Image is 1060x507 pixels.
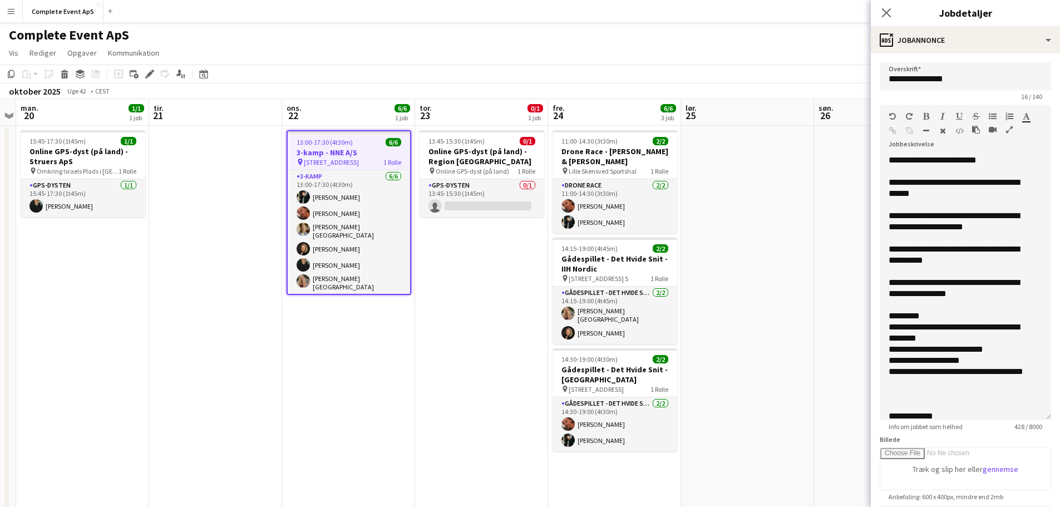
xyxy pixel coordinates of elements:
span: [STREET_ADDRESS] [304,158,359,166]
span: 6/6 [395,104,410,112]
app-card-role: Drone Race2/211:00-14:30 (3t30m)[PERSON_NAME][PERSON_NAME] [553,179,677,233]
button: Vandret linje [922,126,930,135]
h3: Online GPS-dyst (på land) - Region [GEOGRAPHIC_DATA] [420,146,544,166]
span: Opgaver [67,48,97,58]
app-card-role: 3-kamp6/613:00-17:30 (4t30m)[PERSON_NAME][PERSON_NAME][PERSON_NAME][GEOGRAPHIC_DATA][PERSON_NAME]... [288,170,410,296]
app-job-card: 14:30-19:00 (4t30m)2/2Gådespillet - Det Hvide Snit - [GEOGRAPHIC_DATA] [STREET_ADDRESS]1 RolleGåd... [553,348,677,451]
h3: Online GPS-dyst (på land) - Struers ApS [21,146,145,166]
button: Complete Event ApS [23,1,103,22]
button: Uordnet liste [989,112,997,121]
span: 1 Rolle [383,158,401,166]
span: lør. [686,103,697,113]
button: Indsæt video [989,125,997,134]
span: 2/2 [653,244,668,253]
h1: Complete Event ApS [9,27,129,43]
span: 11:00-14:30 (3t30m) [561,137,618,145]
span: 6/6 [660,104,676,112]
span: 21 [152,109,164,122]
h3: Gådespillet - Det Hvide Snit - IIH Nordic [553,254,677,274]
span: 428 / 8000 [1005,422,1051,431]
app-job-card: 15:45-17:30 (1t45m)1/1Online GPS-dyst (på land) - Struers ApS Omkring Israels Plads i [GEOGRAPHIC... [21,130,145,217]
span: Anbefaling: 600 x 400px, mindre end 2mb [880,493,1012,501]
span: Uge 42 [63,87,91,95]
div: CEST [95,87,110,95]
span: 2/2 [653,355,668,363]
h3: Gådespillet - Det Hvide Snit - [GEOGRAPHIC_DATA] [553,365,677,385]
button: Tekstfarve [1022,112,1030,121]
span: 1 Rolle [650,167,668,175]
span: 14:30-19:00 (4t30m) [561,355,618,363]
h3: Jobdetaljer [871,6,1060,20]
div: 3 job [661,114,676,122]
span: 1/1 [121,137,136,145]
span: 15:45-17:30 (1t45m) [29,137,86,145]
button: Understregning [955,112,963,121]
div: 1 job [395,114,410,122]
span: man. [21,103,38,113]
div: 1 job [129,114,144,122]
span: 1 Rolle [650,385,668,393]
app-card-role: Gådespillet - Det Hvide Snit2/214:15-19:00 (4t45m)[PERSON_NAME][GEOGRAPHIC_DATA][PERSON_NAME] [553,287,677,344]
button: Fortryd [889,112,896,121]
span: 16 / 140 [1012,92,1051,101]
span: tir. [154,103,164,113]
span: Lille Skensved Sportshal [569,167,637,175]
a: Opgaver [63,46,101,60]
span: Omkring Israels Plads i [GEOGRAPHIC_DATA] [37,167,119,175]
h3: Drone Race - [PERSON_NAME] & [PERSON_NAME] [553,146,677,166]
span: 1 Rolle [517,167,535,175]
span: Online GPS-dyst (på land) [436,167,509,175]
span: 24 [551,109,565,122]
span: Info om jobbet som helhed [880,422,972,431]
span: Vis [9,48,18,58]
a: Kommunikation [103,46,164,60]
span: 20 [19,109,38,122]
span: 1 Rolle [650,274,668,283]
div: oktober 2025 [9,86,61,97]
app-job-card: 14:15-19:00 (4t45m)2/2Gådespillet - Det Hvide Snit - IIH Nordic [STREET_ADDRESS] S1 RolleGådespil... [553,238,677,344]
span: 13:00-17:30 (4t30m) [297,138,353,146]
span: ons. [287,103,302,113]
button: Fed [922,112,930,121]
button: Sæt ind som almindelig tekst [972,125,980,134]
a: Vis [4,46,23,60]
h3: 3-kamp - NNE A/S [288,147,410,157]
span: 13:45-15:30 (1t45m) [428,137,485,145]
app-card-role: Gådespillet - Det Hvide Snit2/214:30-19:00 (4t30m)[PERSON_NAME][PERSON_NAME] [553,397,677,451]
span: søn. [819,103,834,113]
span: 23 [418,109,432,122]
app-job-card: 13:45-15:30 (1t45m)0/1Online GPS-dyst (på land) - Region [GEOGRAPHIC_DATA] Online GPS-dyst (på la... [420,130,544,217]
span: [STREET_ADDRESS] S [569,274,628,283]
span: 25 [684,109,697,122]
span: fre. [553,103,565,113]
span: 0/1 [520,137,535,145]
span: 2/2 [653,137,668,145]
button: Ryd formatering [939,126,946,135]
span: 6/6 [386,138,401,146]
span: 14:15-19:00 (4t45m) [561,244,618,253]
span: tor. [420,103,432,113]
button: Kursiv [939,112,946,121]
button: Ordnet liste [1005,112,1013,121]
span: 1/1 [129,104,144,112]
app-job-card: 11:00-14:30 (3t30m)2/2Drone Race - [PERSON_NAME] & [PERSON_NAME] Lille Skensved Sportshal1 RolleD... [553,130,677,233]
button: Gennemstreget [972,112,980,121]
button: Gentag [905,112,913,121]
span: 0/1 [527,104,543,112]
app-card-role: GPS-dysten0/113:45-15:30 (1t45m) [420,179,544,217]
span: 26 [817,109,834,122]
span: Kommunikation [108,48,159,58]
div: Jobannonce [871,27,1060,53]
button: Fuld skærm [1005,125,1013,134]
span: Rediger [29,48,56,58]
span: [STREET_ADDRESS] [569,385,624,393]
div: 1 job [528,114,543,122]
app-card-role: GPS-dysten1/115:45-17:30 (1t45m)[PERSON_NAME] [21,179,145,217]
app-job-card: 13:00-17:30 (4t30m)6/63-kamp - NNE A/S [STREET_ADDRESS]1 Rolle3-kamp6/613:00-17:30 (4t30m)[PERSON... [287,130,411,295]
